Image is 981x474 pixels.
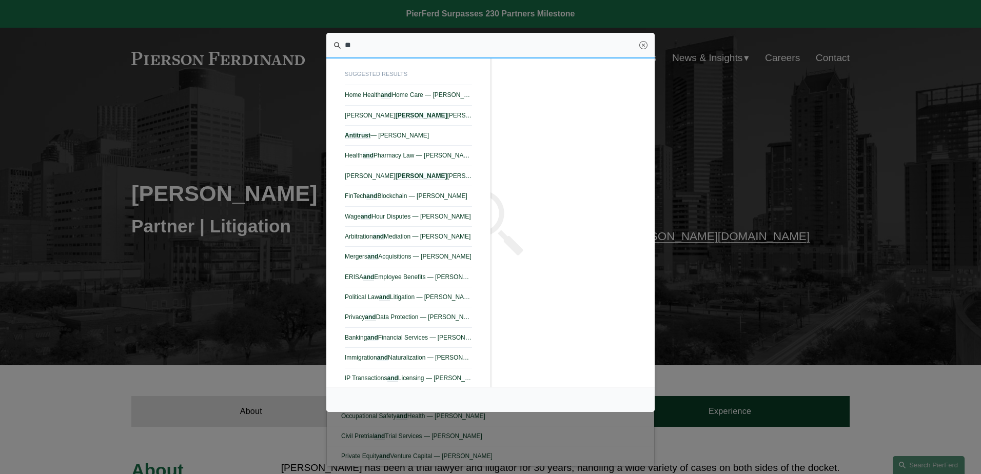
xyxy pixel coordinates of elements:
a: IP TransactionsandLicensing — [PERSON_NAME] [345,368,472,388]
a: Antitrust— [PERSON_NAME] [345,126,472,146]
span: suggested results [345,68,472,85]
em: and [379,293,390,301]
em: and [363,152,374,159]
span: Political Law Litigation — [PERSON_NAME] [345,293,472,301]
input: Search this site [326,33,655,58]
em: and [363,273,374,281]
a: Close [639,41,648,49]
span: — [PERSON_NAME] [345,132,472,139]
a: [PERSON_NAME][PERSON_NAME][PERSON_NAME] — [PERSON_NAME] LLP [345,106,472,126]
em: and [361,213,371,220]
span: Arbitration Mediation — [PERSON_NAME] [345,233,472,240]
em: and [367,253,378,260]
span: Wage Hour Disputes — [PERSON_NAME] [345,213,472,220]
a: ArbitrationandMediation — [PERSON_NAME] [345,227,472,247]
a: PrivacyandData Protection — [PERSON_NAME] LLP [345,307,472,327]
a: HealthandPharmacy Law — [PERSON_NAME] [345,146,472,166]
a: WageandHour Disputes — [PERSON_NAME] [345,207,472,227]
em: and [387,374,398,382]
em: Antitrust [345,132,370,139]
span: ERISA Employee Benefits — [PERSON_NAME] LLP [345,273,472,281]
em: and [381,91,391,98]
a: Home HealthandHome Care — [PERSON_NAME] LLP [345,85,472,105]
span: Privacy Data Protection — [PERSON_NAME] LLP [345,313,472,321]
span: [PERSON_NAME] [PERSON_NAME] — [PERSON_NAME] LLP [345,112,472,119]
a: Political LawandLitigation — [PERSON_NAME] [345,287,472,307]
span: FinTech Blockchain — [PERSON_NAME] [345,192,472,200]
span: IP Transactions Licensing — [PERSON_NAME] [345,374,472,382]
a: [PERSON_NAME][PERSON_NAME][PERSON_NAME] — Insights — [PERSON_NAME] [345,166,472,186]
a: FinTechandBlockchain — [PERSON_NAME] [345,186,472,206]
span: Health Pharmacy Law — [PERSON_NAME] [345,152,472,159]
span: Mergers Acquisitions — [PERSON_NAME] [345,253,472,260]
em: and [377,354,388,361]
em: [PERSON_NAME] [396,112,447,119]
span: Home Health Home Care — [PERSON_NAME] LLP [345,91,472,98]
a: ImmigrationandNaturalization — [PERSON_NAME] LLP [345,348,472,368]
a: MergersandAcquisitions — [PERSON_NAME] [345,247,472,267]
em: [PERSON_NAME] [396,172,447,180]
em: and [366,192,377,200]
span: [PERSON_NAME] [PERSON_NAME] — Insights — [PERSON_NAME] [345,172,472,180]
em: and [367,334,378,341]
span: Banking Financial Services — [PERSON_NAME] LLP [345,334,472,341]
em: and [373,233,384,240]
em: and [365,313,376,321]
a: BankingandFinancial Services — [PERSON_NAME] LLP [345,328,472,348]
a: ERISAandEmployee Benefits — [PERSON_NAME] LLP [345,267,472,287]
span: Immigration Naturalization — [PERSON_NAME] LLP [345,354,472,361]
